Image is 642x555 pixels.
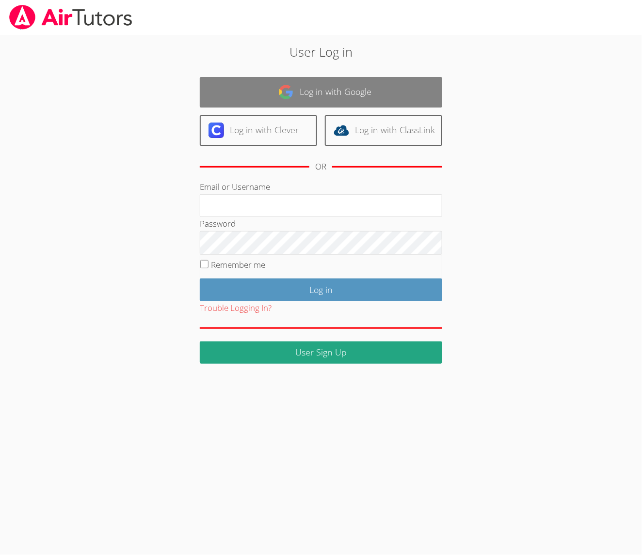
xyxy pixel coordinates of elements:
a: User Sign Up [200,341,442,364]
a: Log in with Clever [200,115,317,146]
a: Log in with Google [200,77,442,108]
button: Trouble Logging In? [200,301,272,315]
h2: User Log in [148,43,495,61]
label: Remember me [211,259,265,270]
img: google-logo-50288ca7cdecda66e5e0955fdab243c47b7ad437acaf1139b6f446037453330a.svg [278,84,294,100]
img: clever-logo-6eab21bc6e7a338710f1a6ff85c0baf02591cd810cc4098c63d3a4b26e2feb20.svg [209,123,224,138]
input: Log in [200,278,442,301]
div: OR [315,160,326,174]
label: Email or Username [200,181,270,192]
a: Log in with ClassLink [325,115,442,146]
img: classlink-logo-d6bb404cc1216ec64c9a2012d9dc4662098be43eaf13dc465df04b49fa7ab582.svg [334,123,349,138]
img: airtutors_banner-c4298cdbf04f3fff15de1276eac7730deb9818008684d7c2e4769d2f7ddbe033.png [8,5,133,30]
label: Password [200,218,236,229]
